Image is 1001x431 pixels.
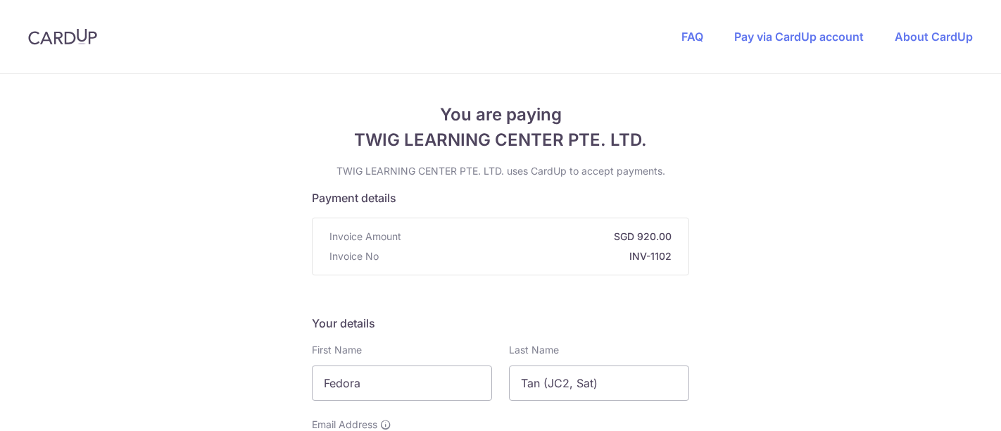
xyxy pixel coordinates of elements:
h5: Payment details [312,189,689,206]
p: TWIG LEARNING CENTER PTE. LTD. uses CardUp to accept payments. [312,164,689,178]
label: First Name [312,343,362,357]
label: Last Name [509,343,559,357]
img: CardUp [28,28,97,45]
span: Invoice Amount [329,230,401,244]
span: TWIG LEARNING CENTER PTE. LTD. [312,127,689,153]
a: Pay via CardUp account [734,30,864,44]
span: Invoice No [329,249,379,263]
span: You are paying [312,102,689,127]
h5: Your details [312,315,689,332]
input: Last name [509,366,689,401]
a: About CardUp [895,30,973,44]
strong: INV-1102 [384,249,672,263]
strong: SGD 920.00 [407,230,672,244]
a: FAQ [681,30,703,44]
input: First name [312,366,492,401]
